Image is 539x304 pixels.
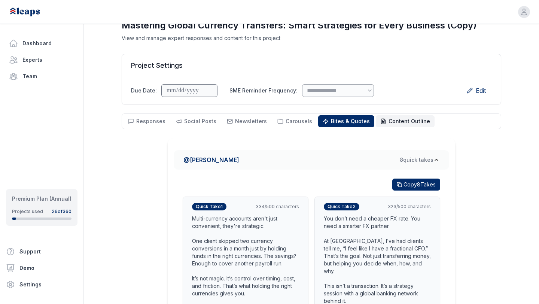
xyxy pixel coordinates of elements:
[235,118,267,124] span: Newsletters
[229,87,298,94] label: SME Reminder Frequency:
[124,115,170,127] button: Responses
[6,52,77,67] a: Experts
[184,118,216,124] span: Social Posts
[6,69,77,84] a: Team
[6,36,77,51] a: Dashboard
[461,83,492,98] button: Edit
[3,277,80,292] a: Settings
[9,4,57,20] img: Leaps
[12,195,71,203] div: Premium Plan (Annual)
[318,115,374,127] button: Bites & Quotes
[476,86,486,95] span: Edit
[273,115,317,127] button: Carousels
[3,261,80,276] a: Demo
[52,209,71,215] div: 26 of 360
[388,204,431,210] div: 323 /500 characters
[222,115,271,127] button: Newsletters
[12,209,43,215] div: Projects used
[122,34,501,42] p: View and manage expert responses and content for this project
[192,215,299,297] div: Multi-currency accounts aren't just convenient, they're strategic. One client skipped two currenc...
[131,87,157,94] label: Due Date:
[392,179,440,191] button: Copy8Takes
[376,115,435,127] button: Content Outline
[256,204,299,210] div: 334 /500 characters
[389,118,430,124] span: Content Outline
[331,118,370,124] span: Bites & Quotes
[174,150,449,170] button: @[PERSON_NAME]8quick takes
[400,156,433,164] span: 8 quick take s
[136,118,165,124] span: Responses
[3,244,74,259] button: Support
[122,19,501,31] h1: Mastering Global Currency Transfers: Smart Strategies for Every Business (Copy)
[324,203,359,210] span: Quick Take 2
[286,118,312,124] span: Carousels
[183,155,239,164] span: @ [PERSON_NAME]
[404,181,436,188] span: Copy 8 Takes
[171,115,221,127] button: Social Posts
[192,203,226,210] span: Quick Take 1
[131,60,492,71] h2: Project Settings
